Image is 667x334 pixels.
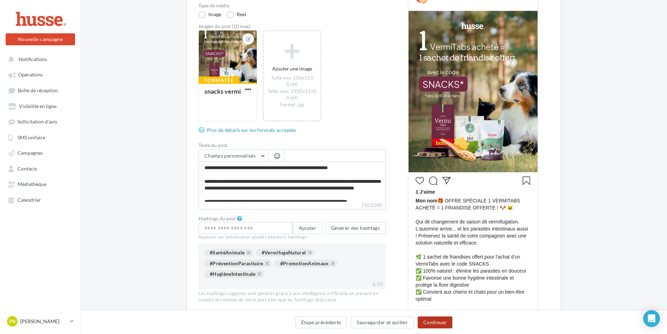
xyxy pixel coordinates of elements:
svg: Enregistrer [522,176,531,185]
button: Champs personnalisés [199,150,269,162]
a: SMS unitaire [4,131,76,143]
label: Image [198,11,221,18]
span: Boîte de réception [18,87,58,93]
button: Nouvelle campagne [6,33,75,45]
span: Opérations [18,72,43,78]
a: Calendrier [4,193,76,206]
label: 710/2200 [198,202,386,209]
div: Appuyer sur entrée pour ajouter plusieurs hashtags [198,234,386,240]
a: Contacts [4,162,76,175]
span: Médiathèque [18,181,46,187]
span: Mon nom [416,198,437,203]
svg: Partager la publication [442,176,451,185]
button: Sauvegarder et quitter [351,316,414,328]
button: Générer des hashtags [325,222,386,234]
span: Visibilité en ligne [19,103,56,109]
label: Type de média [198,3,386,8]
div: Open Intercom Messenger [643,310,660,327]
label: Hashtags du post [198,216,236,221]
button: Notifications [4,53,74,65]
div: Formatée [198,76,240,84]
p: [PERSON_NAME] [20,318,67,325]
div: #PromotionAnimaux [275,260,337,267]
a: Boîte de réception [4,84,76,97]
div: snacks vermi [204,87,241,95]
div: Images du post (10 max) [198,24,386,29]
div: #VermifugeNaturel [256,249,315,256]
span: Champs personnalisés [204,153,256,159]
a: Opérations [4,68,76,81]
span: Sollicitation d'avis [18,119,57,125]
a: Visibilité en ligne [4,100,76,112]
button: Étape précédente [295,316,347,328]
label: Texte du post [198,143,386,148]
span: Contacts [18,166,37,172]
span: PR [9,318,15,325]
div: 1 J’aime [416,188,531,197]
a: Plus de détails sur les formats acceptés [198,126,299,134]
button: Ajouter [293,222,322,234]
span: Notifications [19,56,47,62]
button: Continuer [418,316,452,328]
span: Calendrier [18,197,41,203]
div: #PréventionParasitaire [204,260,272,267]
svg: J’aime [416,176,424,185]
span: Campagnes [18,150,43,156]
span: SMS unitaire [18,134,45,140]
a: Sollicitation d'avis [4,115,76,128]
a: Médiathèque [4,178,76,190]
svg: Commenter [429,176,437,185]
a: PR [PERSON_NAME] [6,315,75,328]
div: Les hashtags suggérés sont générés grâce à une intelligence artificielle en prenant en compte le ... [198,290,386,303]
label: Reel [227,11,246,18]
div: 5/30 [370,280,386,289]
a: Campagnes [4,146,76,159]
div: #SantéAnimale [204,249,253,256]
div: #HygièneIntestinale [204,270,264,278]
